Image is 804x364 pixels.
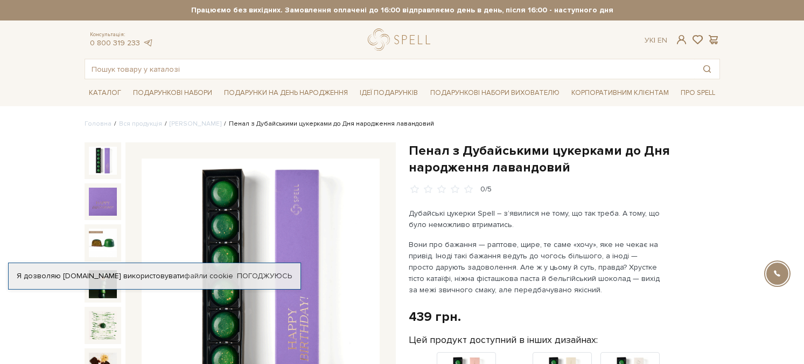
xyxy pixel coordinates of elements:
a: En [658,36,667,45]
a: telegram [143,38,153,47]
label: Цей продукт доступний в інших дизайнах: [409,334,598,346]
p: Дубайські цукерки Spell – з’явилися не тому, що так треба. А тому, що було неможливо втриматись. [409,208,661,230]
a: Подарунки на День народження [220,85,352,101]
img: Пенал з Дубайськими цукерками до Дня народження лавандовий [89,188,117,216]
button: Пошук товару у каталозі [695,59,719,79]
a: Про Spell [676,85,719,101]
li: Пенал з Дубайськими цукерками до Дня народження лавандовий [221,119,434,129]
span: Консультація: [90,31,153,38]
a: Погоджуюсь [237,271,292,281]
img: Пенал з Дубайськими цукерками до Дня народження лавандовий [89,147,117,175]
a: Ідеї подарунків [355,85,422,101]
a: Корпоративним клієнтам [567,84,673,102]
div: Я дозволяю [DOMAIN_NAME] використовувати [9,271,300,281]
a: Подарункові набори вихователю [426,84,564,102]
a: Головна [85,120,111,128]
a: [PERSON_NAME] [170,120,221,128]
strong: Працюємо без вихідних. Замовлення оплачені до 16:00 відправляємо день в день, після 16:00 - насту... [85,5,720,15]
a: Подарункові набори [129,85,216,101]
a: 0 800 319 233 [90,38,140,47]
div: 439 грн. [409,308,461,325]
a: Вся продукція [119,120,162,128]
a: Каталог [85,85,125,101]
div: 0/5 [480,184,492,195]
img: Пенал з Дубайськими цукерками до Дня народження лавандовий [89,229,117,257]
a: logo [368,29,435,51]
input: Пошук товару у каталозі [85,59,695,79]
h1: Пенал з Дубайськими цукерками до Дня народження лавандовий [409,142,720,176]
a: файли cookie [184,271,233,280]
span: | [654,36,655,45]
p: Вони про бажання — раптове, щире, те саме «хочу», яке не чекає на привід. Іноді такі бажання веду... [409,239,661,296]
div: Ук [645,36,667,45]
img: Пенал з Дубайськими цукерками до Дня народження лавандовий [89,311,117,339]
